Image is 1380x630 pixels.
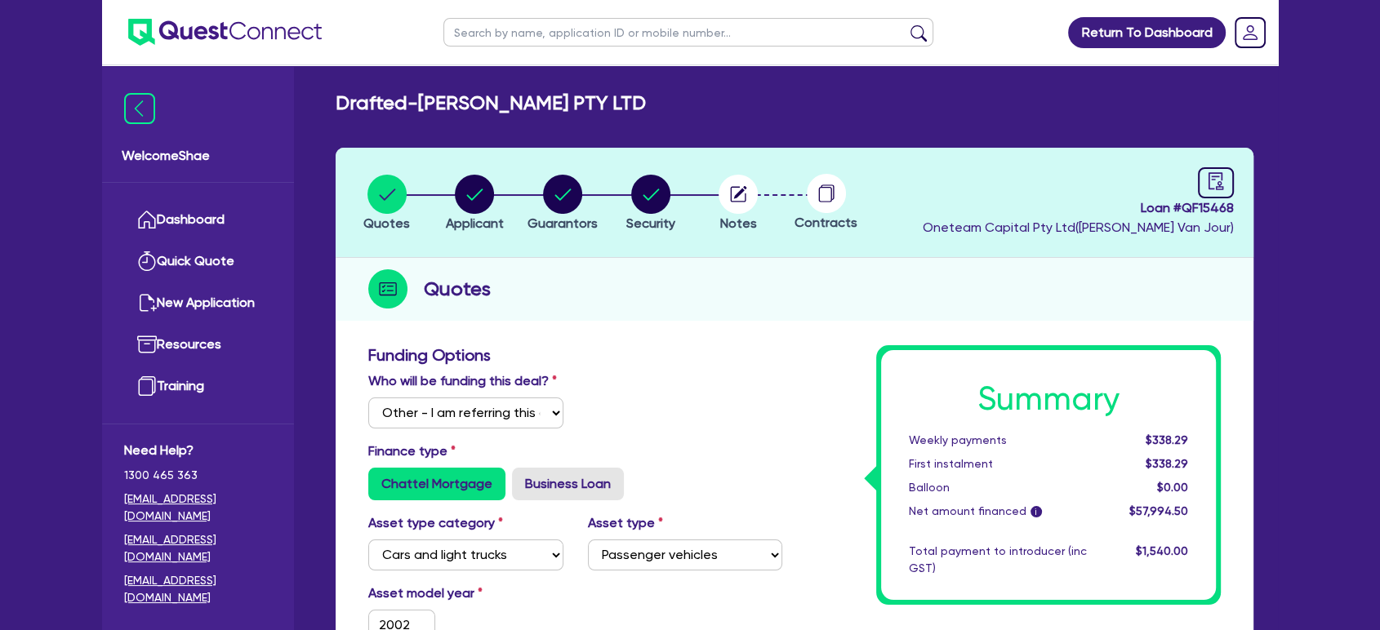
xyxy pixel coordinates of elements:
a: Return To Dashboard [1068,17,1226,48]
h3: Funding Options [368,345,782,365]
span: $338.29 [1146,457,1188,470]
span: i [1031,506,1042,517]
span: Oneteam Capital Pty Ltd ( [PERSON_NAME] Van Jour ) [923,220,1234,235]
span: $338.29 [1146,433,1188,446]
button: Guarantors [527,174,599,234]
label: Finance type [368,441,456,461]
img: resources [137,335,157,354]
span: $1,540.00 [1136,544,1188,557]
a: [EMAIL_ADDRESS][DOMAIN_NAME] [124,572,272,606]
div: First instalment [897,455,1099,472]
a: New Application [124,282,272,324]
div: Weekly payments [897,432,1099,449]
label: Chattel Mortgage [368,468,505,500]
a: Resources [124,324,272,366]
span: $0.00 [1157,481,1188,494]
div: Total payment to introducer (inc GST) [897,543,1099,577]
a: [EMAIL_ADDRESS][DOMAIN_NAME] [124,531,272,566]
span: Guarantors [528,215,598,231]
a: Training [124,366,272,407]
img: training [137,376,157,396]
a: Quick Quote [124,241,272,282]
input: Search by name, application ID or mobile number... [443,18,933,47]
span: Applicant [446,215,504,231]
label: Asset type category [368,513,503,533]
a: [EMAIL_ADDRESS][DOMAIN_NAME] [124,490,272,525]
h1: Summary [909,379,1188,419]
span: Contracts [795,215,857,230]
button: Notes [718,174,759,234]
img: new-application [137,293,157,313]
span: 1300 465 363 [124,467,272,484]
img: icon-menu-close [124,93,155,124]
a: Dashboard [124,199,272,241]
span: $57,994.50 [1129,504,1188,517]
span: Notes [720,215,757,231]
span: Quotes [363,215,410,231]
div: Balloon [897,479,1099,496]
h2: Drafted - [PERSON_NAME] PTY LTD [336,91,646,115]
button: Applicant [445,174,505,234]
span: audit [1207,172,1225,190]
button: Security [625,174,676,234]
label: Who will be funding this deal? [368,371,557,391]
a: Dropdown toggle [1229,11,1271,54]
button: Quotes [363,174,411,234]
h2: Quotes [424,274,491,304]
label: Asset type [588,513,663,533]
img: quick-quote [137,251,157,271]
label: Business Loan [512,468,624,500]
span: Security [626,215,675,231]
span: Need Help? [124,441,272,460]
span: Loan # QF15468 [923,198,1234,218]
img: quest-connect-logo-blue [128,19,322,46]
span: Welcome Shae [122,146,274,166]
label: Asset model year [356,583,576,603]
div: Net amount financed [897,503,1099,520]
img: step-icon [368,269,407,308]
